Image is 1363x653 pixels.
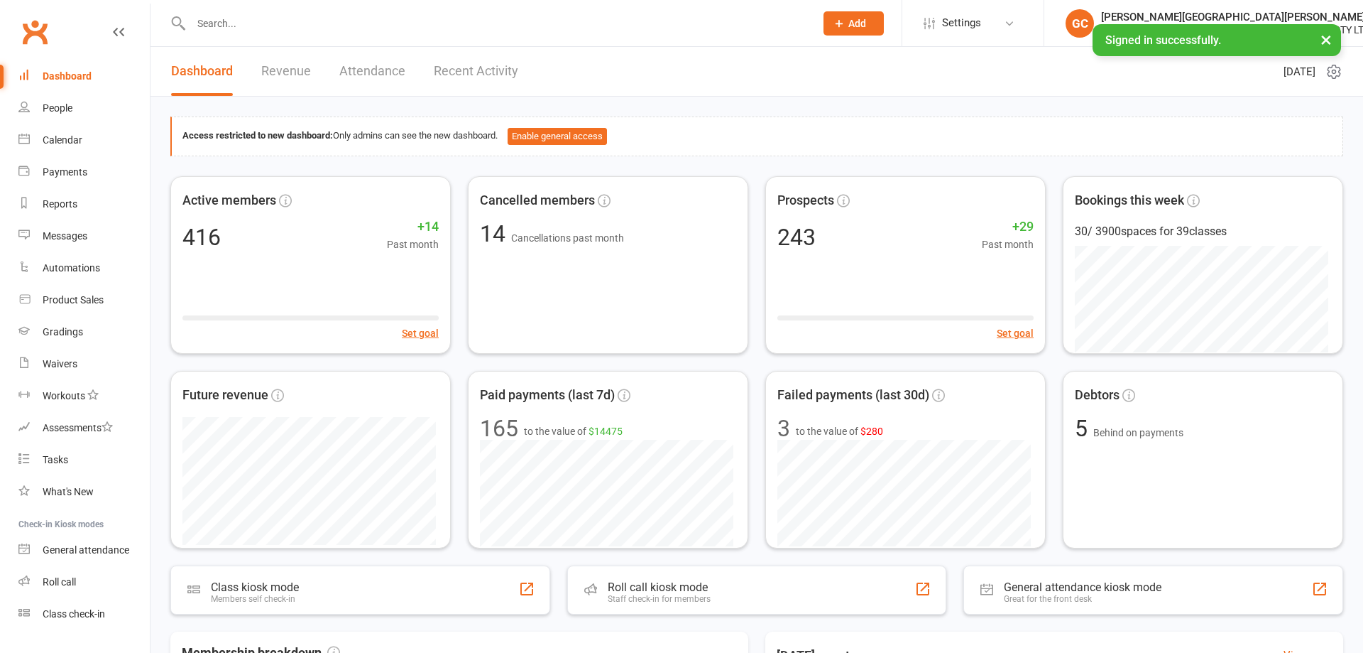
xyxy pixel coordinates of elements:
[387,217,439,237] span: +14
[43,262,100,274] div: Automations
[777,226,816,249] div: 243
[43,576,76,588] div: Roll call
[608,581,711,594] div: Roll call kiosk mode
[182,128,1332,145] div: Only admins can see the new dashboard.
[402,325,439,341] button: Set goal
[18,598,150,630] a: Class kiosk mode
[1004,594,1161,604] div: Great for the front desk
[823,11,884,36] button: Add
[182,226,221,249] div: 416
[339,47,405,96] a: Attendance
[18,412,150,444] a: Assessments
[1313,24,1339,55] button: ×
[997,325,1034,341] button: Set goal
[43,230,87,242] div: Messages
[1004,581,1161,594] div: General attendance kiosk mode
[18,566,150,598] a: Roll call
[1075,190,1184,211] span: Bookings this week
[848,18,866,29] span: Add
[43,544,129,556] div: General attendance
[524,423,623,439] span: to the value of
[942,7,981,39] span: Settings
[777,385,929,406] span: Failed payments (last 30d)
[480,220,511,247] span: 14
[182,385,268,406] span: Future revenue
[18,156,150,188] a: Payments
[589,426,623,437] span: $14475
[1283,63,1315,80] span: [DATE]
[187,14,805,33] input: Search...
[18,220,150,252] a: Messages
[480,190,595,211] span: Cancelled members
[18,476,150,508] a: What's New
[480,417,518,440] div: 165
[1093,427,1183,438] span: Behind on payments
[511,232,624,244] span: Cancellations past month
[18,284,150,316] a: Product Sales
[18,380,150,412] a: Workouts
[480,385,615,406] span: Paid payments (last 7d)
[982,237,1034,252] span: Past month
[18,348,150,380] a: Waivers
[171,47,233,96] a: Dashboard
[860,426,883,437] span: $280
[608,594,711,604] div: Staff check-in for members
[43,134,82,146] div: Calendar
[777,417,790,440] div: 3
[211,581,299,594] div: Class kiosk mode
[43,166,87,178] div: Payments
[18,124,150,156] a: Calendar
[182,130,333,141] strong: Access restricted to new dashboard:
[43,294,104,306] div: Product Sales
[211,594,299,604] div: Members self check-in
[18,534,150,566] a: General attendance kiosk mode
[18,444,150,476] a: Tasks
[43,454,68,465] div: Tasks
[796,423,883,439] span: to the value of
[18,92,150,124] a: People
[982,217,1034,237] span: +29
[387,237,439,252] span: Past month
[1066,9,1094,38] div: GC
[43,358,77,369] div: Waivers
[17,14,53,50] a: Clubworx
[43,608,105,620] div: Class check-in
[18,60,150,92] a: Dashboard
[182,190,276,211] span: Active members
[18,316,150,348] a: Gradings
[43,198,77,210] div: Reports
[43,326,83,338] div: Gradings
[1075,415,1093,442] span: 5
[43,70,92,82] div: Dashboard
[1105,33,1221,47] span: Signed in successfully.
[1075,385,1120,406] span: Debtors
[18,252,150,284] a: Automations
[18,188,150,220] a: Reports
[777,190,834,211] span: Prospects
[43,390,85,401] div: Workouts
[434,47,518,96] a: Recent Activity
[43,102,72,114] div: People
[1075,222,1331,241] div: 30 / 3900 spaces for 39 classes
[261,47,311,96] a: Revenue
[508,128,607,145] button: Enable general access
[43,486,94,497] div: What's New
[43,422,113,433] div: Assessments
